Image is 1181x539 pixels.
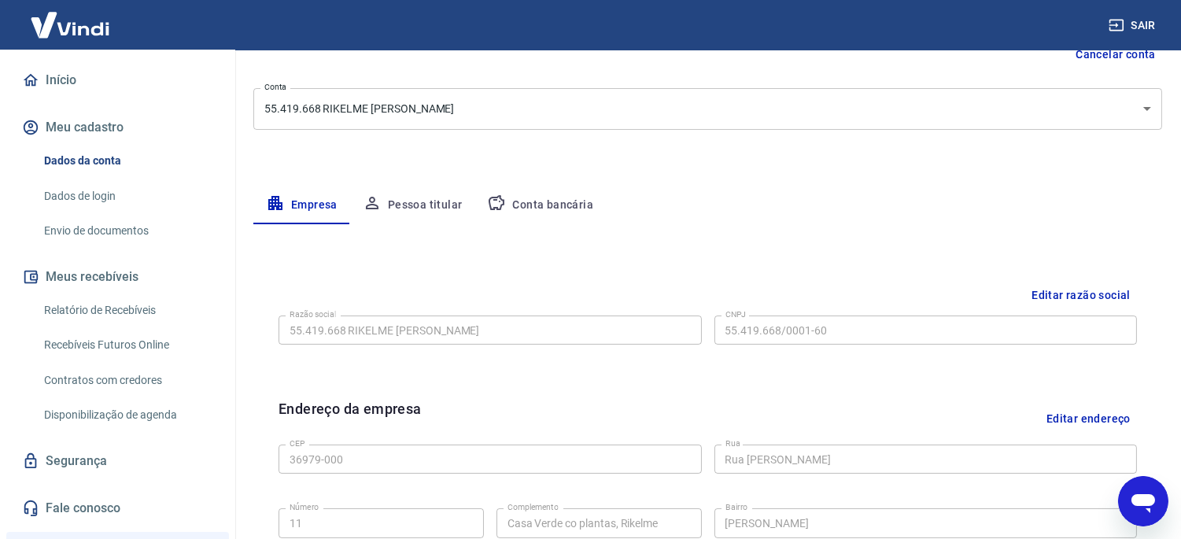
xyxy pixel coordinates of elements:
button: Meus recebíveis [19,260,216,294]
label: Complemento [507,501,559,513]
h6: Endereço da empresa [279,398,422,438]
button: Pessoa titular [350,186,475,224]
img: Vindi [19,1,121,49]
a: Relatório de Recebíveis [38,294,216,327]
a: Contratos com credores [38,364,216,397]
a: Segurança [19,444,216,478]
button: Cancelar conta [1069,40,1162,69]
button: Conta bancária [474,186,606,224]
label: Razão social [290,308,336,320]
label: Bairro [725,501,747,513]
button: Editar endereço [1040,398,1137,438]
a: Recebíveis Futuros Online [38,329,216,361]
label: CNPJ [725,308,746,320]
a: Disponibilização de agenda [38,399,216,431]
a: Início [19,63,216,98]
button: Editar razão social [1025,281,1137,310]
button: Sair [1105,11,1162,40]
a: Envio de documentos [38,215,216,247]
a: Dados da conta [38,145,216,177]
label: Número [290,501,319,513]
iframe: Botão para abrir a janela de mensagens [1118,476,1168,526]
label: CEP [290,437,304,449]
label: Conta [264,81,286,93]
a: Dados de login [38,180,216,212]
button: Meu cadastro [19,110,216,145]
button: Empresa [253,186,350,224]
a: Fale conosco [19,491,216,526]
div: 55.419.668 RIKELME [PERSON_NAME] [253,88,1162,130]
label: Rua [725,437,740,449]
